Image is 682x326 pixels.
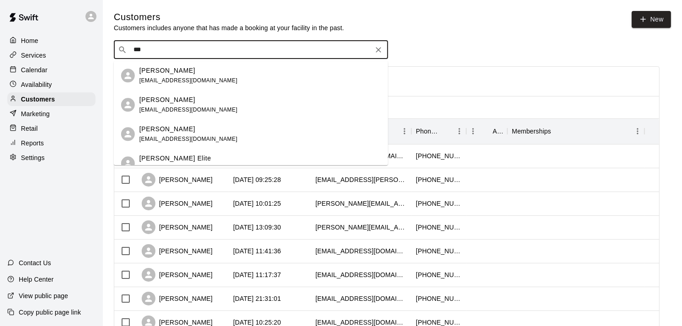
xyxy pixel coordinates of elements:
[7,48,96,62] a: Services
[416,118,440,144] div: Phone Number
[416,199,462,208] div: +12107930449
[139,107,238,113] span: [EMAIL_ADDRESS][DOMAIN_NAME]
[21,65,48,75] p: Calendar
[7,34,96,48] a: Home
[21,109,50,118] p: Marketing
[121,69,135,82] div: Marcos Rodriguez
[480,125,493,138] button: Sort
[233,246,281,256] div: 2025-08-11 11:41:36
[139,77,238,84] span: [EMAIL_ADDRESS][DOMAIN_NAME]
[114,11,344,23] h5: Customers
[233,294,281,303] div: 2025-08-10 21:31:01
[315,294,407,303] div: dj1069@yahoo.com
[440,125,453,138] button: Sort
[233,199,281,208] div: 2025-08-12 10:01:25
[631,124,645,138] button: Menu
[142,268,213,282] div: [PERSON_NAME]
[21,36,38,45] p: Home
[632,11,671,28] a: New
[416,151,462,160] div: +18304814436
[21,124,38,133] p: Retail
[7,63,96,77] a: Calendar
[121,98,135,112] div: Marcela Deleon
[21,139,44,148] p: Reports
[142,173,213,187] div: [PERSON_NAME]
[551,125,564,138] button: Sort
[139,154,211,163] p: [PERSON_NAME] Elite
[512,118,551,144] div: Memberships
[315,223,407,232] div: logan.dietel@gmail.com
[233,270,281,279] div: 2025-08-11 11:17:37
[507,118,645,144] div: Memberships
[416,246,462,256] div: +12105591984
[315,246,407,256] div: tkusenberger@gmail.com
[19,275,53,284] p: Help Center
[21,80,52,89] p: Availability
[416,294,462,303] div: +18305569506
[139,136,238,142] span: [EMAIL_ADDRESS][DOMAIN_NAME]
[114,41,388,59] div: Search customers by name or email
[466,118,507,144] div: Age
[233,223,281,232] div: 2025-08-11 13:09:30
[19,308,81,317] p: Copy public page link
[398,124,411,138] button: Menu
[493,118,503,144] div: Age
[315,199,407,208] div: mcginnis_randy@yahoo.com
[7,151,96,165] a: Settings
[121,127,135,141] div: Joshua Martinez
[142,197,213,210] div: [PERSON_NAME]
[7,122,96,135] a: Retail
[142,220,213,234] div: [PERSON_NAME]
[416,270,462,279] div: +17604731621
[19,291,68,300] p: View public page
[311,118,411,144] div: Email
[114,23,344,32] p: Customers includes anyone that has made a booking at your facility in the past.
[121,156,135,170] div: Marucci Elite
[315,270,407,279] div: carlosnellen@gmail.com
[21,95,55,104] p: Customers
[139,165,238,171] span: [EMAIL_ADDRESS][DOMAIN_NAME]
[372,43,385,56] button: Clear
[139,66,195,75] p: [PERSON_NAME]
[139,95,195,105] p: [PERSON_NAME]
[142,292,213,305] div: [PERSON_NAME]
[233,175,281,184] div: 2025-08-14 09:25:28
[416,223,462,232] div: +15125570605
[411,118,466,144] div: Phone Number
[139,124,195,134] p: [PERSON_NAME]
[315,175,407,184] div: user.jennifer@gmail.com
[416,175,462,184] div: +15122103243
[142,244,213,258] div: [PERSON_NAME]
[453,124,466,138] button: Menu
[7,92,96,106] a: Customers
[21,51,46,60] p: Services
[21,153,45,162] p: Settings
[19,258,51,267] p: Contact Us
[7,78,96,91] a: Availability
[466,124,480,138] button: Menu
[7,107,96,121] a: Marketing
[7,136,96,150] a: Reports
